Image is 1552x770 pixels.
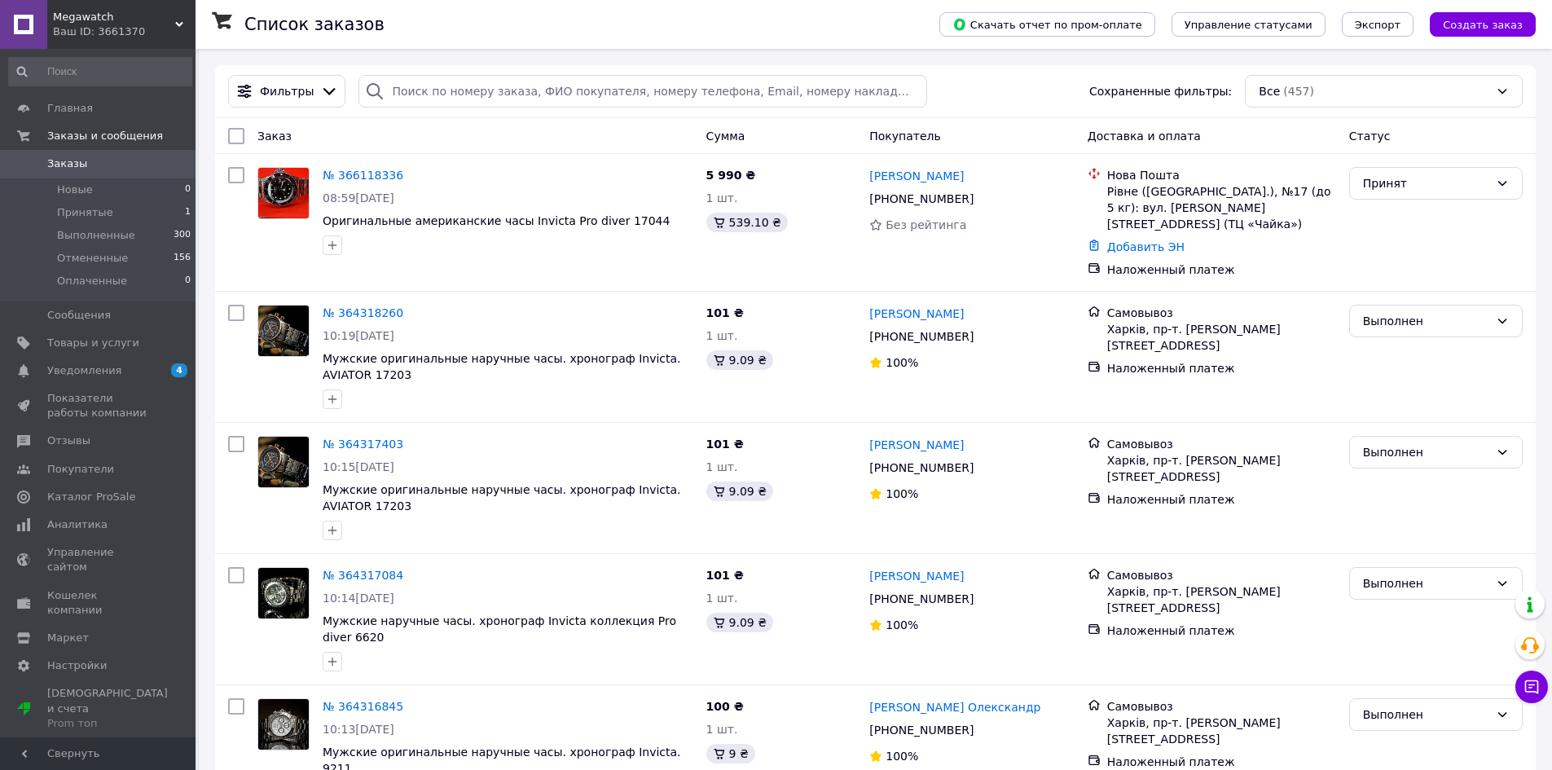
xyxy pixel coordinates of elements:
[257,130,292,143] span: Заказ
[1107,360,1336,376] div: Наложенный платеж
[1259,83,1280,99] span: Все
[47,588,151,618] span: Кошелек компании
[1363,574,1489,592] div: Выполнен
[47,433,90,448] span: Отзывы
[1107,167,1336,183] div: Нова Пошта
[323,191,394,205] span: 08:59[DATE]
[174,228,191,243] span: 300
[1355,19,1400,31] span: Экспорт
[869,699,1040,715] a: [PERSON_NAME] Олекскандр
[866,456,977,479] div: [PHONE_NUMBER]
[952,17,1142,32] span: Скачать отчет по пром-оплате
[47,336,139,350] span: Товары и услуги
[47,129,163,143] span: Заказы и сообщения
[1349,130,1391,143] span: Статус
[706,169,756,182] span: 5 990 ₴
[323,460,394,473] span: 10:15[DATE]
[8,57,192,86] input: Поиск
[57,228,135,243] span: Выполненные
[1107,491,1336,508] div: Наложенный платеж
[706,350,773,370] div: 9.09 ₴
[886,487,918,500] span: 100%
[323,329,394,342] span: 10:19[DATE]
[886,356,918,369] span: 100%
[1515,671,1548,703] button: Чат с покупателем
[886,618,918,631] span: 100%
[706,130,745,143] span: Сумма
[185,205,191,220] span: 1
[1107,240,1185,253] a: Добавить ЭН
[185,183,191,197] span: 0
[185,274,191,288] span: 0
[1342,12,1414,37] button: Экспорт
[258,168,309,218] img: Фото товару
[886,218,966,231] span: Без рейтинга
[1107,305,1336,321] div: Самовывоз
[47,462,114,477] span: Покупатели
[47,101,93,116] span: Главная
[866,719,977,741] div: [PHONE_NUMBER]
[1363,443,1489,461] div: Выполнен
[258,437,309,487] img: Фото товару
[323,352,681,381] a: Мужские оригинальные наручные часы. хронограф Invicta. AVIATOR 17203
[258,306,309,356] img: Фото товару
[323,483,681,513] a: Мужские оригинальные наручные часы. хронограф Invicta. AVIATOR 17203
[1089,83,1232,99] span: Сохраненные фильтры:
[1107,262,1336,278] div: Наложенный платеж
[706,744,755,763] div: 9 ₴
[323,214,670,227] a: Оригинальные американские часы Invicta Pro diver 17044
[706,723,738,736] span: 1 шт.
[869,306,964,322] a: [PERSON_NAME]
[257,305,310,357] a: Фото товару
[706,482,773,501] div: 9.09 ₴
[57,205,113,220] span: Принятые
[47,545,151,574] span: Управление сайтом
[171,363,187,377] span: 4
[174,251,191,266] span: 156
[323,306,403,319] a: № 364318260
[257,436,310,488] a: Фото товару
[323,169,403,182] a: № 366118336
[1107,436,1336,452] div: Самовывоз
[1088,130,1201,143] span: Доставка и оплата
[706,438,744,451] span: 101 ₴
[323,614,676,644] a: Мужские наручные часы. хронограф Invicta коллекция Pro diver 6620
[1107,715,1336,747] div: Харків, пр-т. [PERSON_NAME][STREET_ADDRESS]
[257,698,310,750] a: Фото товару
[869,568,964,584] a: [PERSON_NAME]
[47,391,151,420] span: Показатели работы компании
[323,438,403,451] a: № 364317403
[244,15,385,34] h1: Список заказов
[258,568,309,618] img: Фото товару
[866,325,977,348] div: [PHONE_NUMBER]
[1172,12,1326,37] button: Управление статусами
[886,750,918,763] span: 100%
[358,75,926,108] input: Поиск по номеру заказа, ФИО покупателя, номеру телефона, Email, номеру накладной
[260,83,314,99] span: Фильтры
[1107,321,1336,354] div: Харків, пр-т. [PERSON_NAME][STREET_ADDRESS]
[53,10,175,24] span: Megawatch
[47,631,89,645] span: Маркет
[1443,19,1523,31] span: Создать заказ
[1363,706,1489,724] div: Выполнен
[47,308,111,323] span: Сообщения
[47,517,108,532] span: Аналитика
[323,592,394,605] span: 10:14[DATE]
[323,723,394,736] span: 10:13[DATE]
[47,363,121,378] span: Уведомления
[1363,312,1489,330] div: Выполнен
[1107,183,1336,232] div: Рівне ([GEOGRAPHIC_DATA].), №17 (до 5 кг): вул. [PERSON_NAME][STREET_ADDRESS] (ТЦ «Чайка»)
[1107,623,1336,639] div: Наложенный платеж
[706,460,738,473] span: 1 шт.
[706,306,744,319] span: 101 ₴
[1107,452,1336,485] div: Харків, пр-т. [PERSON_NAME][STREET_ADDRESS]
[706,700,744,713] span: 100 ₴
[1430,12,1536,37] button: Создать заказ
[57,274,127,288] span: Оплаченные
[258,699,309,750] img: Фото товару
[706,191,738,205] span: 1 шт.
[57,251,128,266] span: Отмененные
